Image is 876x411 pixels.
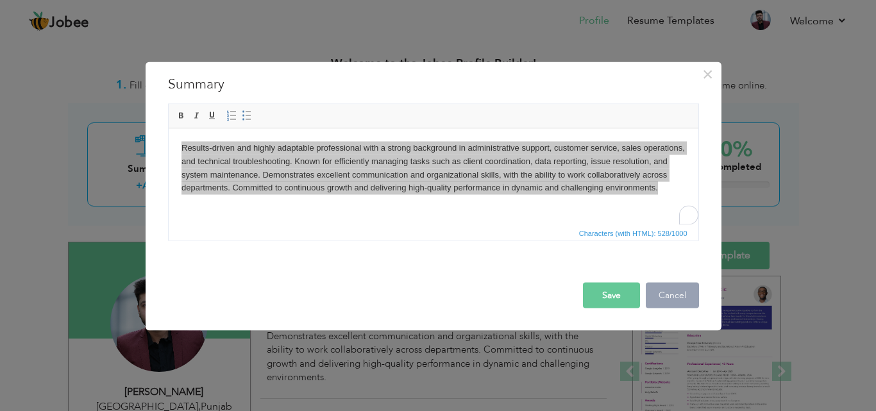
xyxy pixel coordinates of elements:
a: Insert/Remove Bulleted List [240,108,254,122]
button: Close [698,63,718,84]
h3: Summary [168,74,699,94]
a: Underline [205,108,219,122]
span: Characters (with HTML): 528/1000 [577,227,690,239]
button: Cancel [646,282,699,308]
div: Statistics [577,227,691,239]
a: Bold [174,108,189,122]
span: × [702,62,713,85]
iframe: Rich Text Editor, summaryEditor [169,128,698,224]
a: Italic [190,108,204,122]
a: Insert/Remove Numbered List [224,108,239,122]
button: Save [583,282,640,308]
